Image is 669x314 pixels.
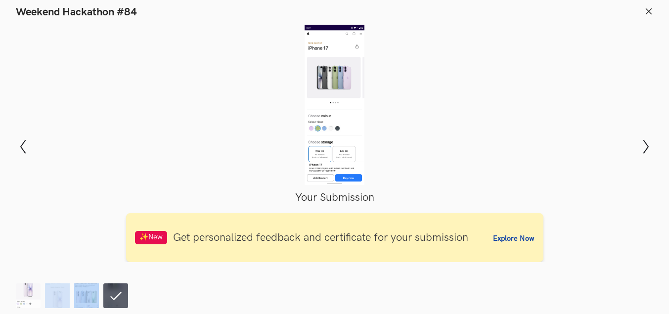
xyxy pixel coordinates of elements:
span: ✨New [135,231,167,244]
a: ✨New Get personalized feedback and certificate for your submissionExplore Now [126,213,543,262]
img: Weekend_Hackathon_84_Submission.png [16,283,41,308]
span: Your Submission [295,191,374,204]
span: Get personalized feedback and certificate for your submission [173,231,468,244]
span: Explore Now [493,234,535,243]
img: iPhone_17_Landing_Page_Redesign_by_Pulkit_Yadav.png [74,283,99,308]
h1: Weekend Hackathon #84 [16,6,137,19]
img: Weekend_Hackathon_84-_Sreehari_Ravindran.png [45,283,70,308]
